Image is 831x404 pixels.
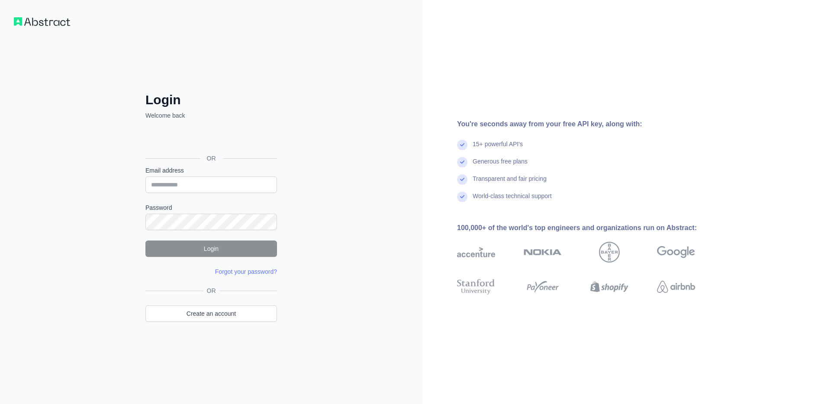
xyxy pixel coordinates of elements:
[590,277,628,296] img: shopify
[145,92,277,108] h2: Login
[457,119,723,129] div: You're seconds away from your free API key, along with:
[473,157,528,174] div: Generous free plans
[599,242,620,263] img: bayer
[145,240,277,257] button: Login
[473,192,552,209] div: World-class technical support
[145,111,277,120] p: Welcome back
[657,277,695,296] img: airbnb
[215,268,277,275] a: Forgot your password?
[657,242,695,263] img: google
[457,242,495,263] img: accenture
[203,286,219,295] span: OR
[457,174,467,185] img: check mark
[457,157,467,167] img: check mark
[457,223,723,233] div: 100,000+ of the world's top engineers and organizations run on Abstract:
[457,277,495,296] img: stanford university
[14,17,70,26] img: Workflow
[457,140,467,150] img: check mark
[141,129,280,148] iframe: Sign in with Google Button
[524,277,562,296] img: payoneer
[473,140,523,157] div: 15+ powerful API's
[145,305,277,322] a: Create an account
[145,203,277,212] label: Password
[200,154,223,163] span: OR
[524,242,562,263] img: nokia
[473,174,547,192] div: Transparent and fair pricing
[145,166,277,175] label: Email address
[457,192,467,202] img: check mark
